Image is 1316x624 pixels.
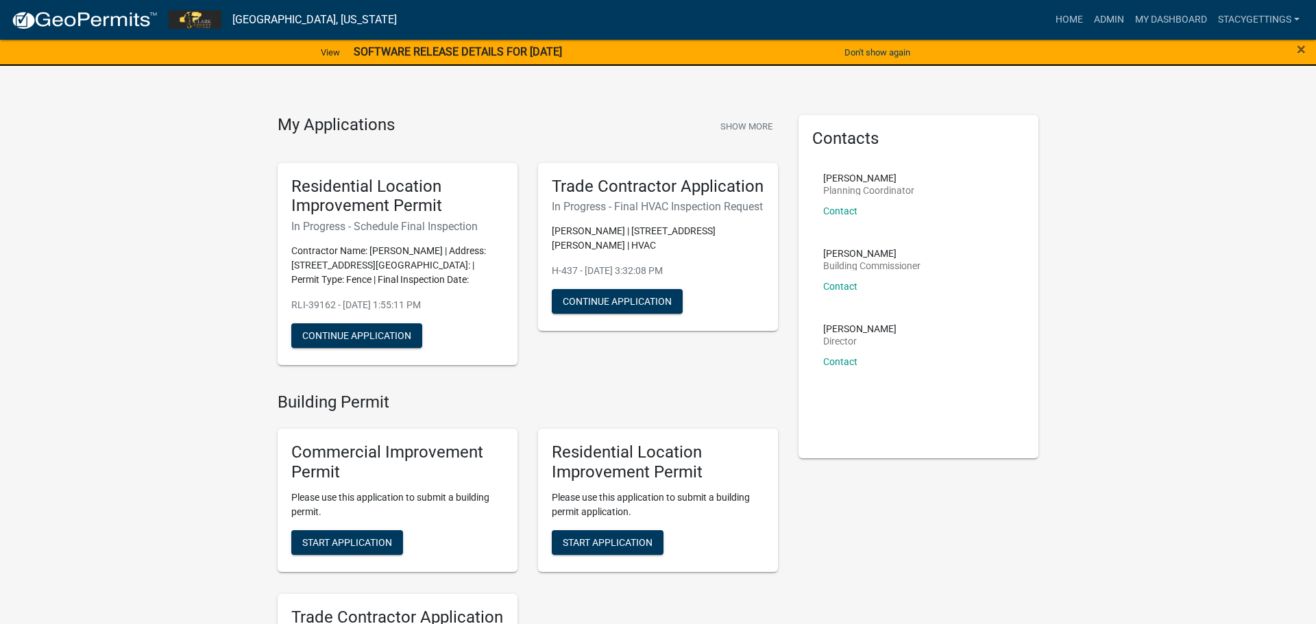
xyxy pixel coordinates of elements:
a: My Dashboard [1130,7,1213,33]
a: Contact [823,281,857,292]
p: Contractor Name: [PERSON_NAME] | Address: [STREET_ADDRESS][GEOGRAPHIC_DATA]: | Permit Type: Fence... [291,244,504,287]
h5: Residential Location Improvement Permit [552,442,764,482]
h6: In Progress - Final HVAC Inspection Request [552,200,764,213]
h5: Trade Contractor Application [552,177,764,197]
h4: My Applications [278,115,395,136]
a: View [315,41,345,64]
a: StacyGettings [1213,7,1305,33]
a: Admin [1088,7,1130,33]
p: Please use this application to submit a building permit application. [552,490,764,519]
p: H-437 - [DATE] 3:32:08 PM [552,264,764,278]
p: Director [823,336,897,346]
a: [GEOGRAPHIC_DATA], [US_STATE] [232,8,397,32]
h4: Building Permit [278,392,778,412]
h6: In Progress - Schedule Final Inspection [291,220,504,233]
strong: SOFTWARE RELEASE DETAILS FOR [DATE] [354,45,562,58]
p: [PERSON_NAME] [823,173,914,183]
p: [PERSON_NAME] [823,324,897,334]
h5: Commercial Improvement Permit [291,442,504,482]
a: Contact [823,356,857,367]
p: [PERSON_NAME] | [STREET_ADDRESS][PERSON_NAME] | HVAC [552,224,764,253]
button: Start Application [291,530,403,555]
h5: Residential Location Improvement Permit [291,177,504,216]
p: [PERSON_NAME] [823,249,921,258]
button: Start Application [552,530,663,555]
p: RLI-39162 - [DATE] 1:55:11 PM [291,298,504,312]
p: Please use this application to submit a building permit. [291,490,504,519]
button: Show More [715,115,778,138]
a: Contact [823,205,857,216]
span: × [1297,40,1306,59]
button: Continue Application [291,323,422,348]
a: Home [1050,7,1088,33]
img: Clark County, Indiana [169,10,221,29]
button: Close [1297,41,1306,58]
span: Start Application [563,536,653,547]
span: Start Application [302,536,392,547]
button: Continue Application [552,289,683,314]
p: Building Commissioner [823,261,921,271]
p: Planning Coordinator [823,186,914,195]
h5: Contacts [812,129,1025,149]
button: Don't show again [839,41,916,64]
